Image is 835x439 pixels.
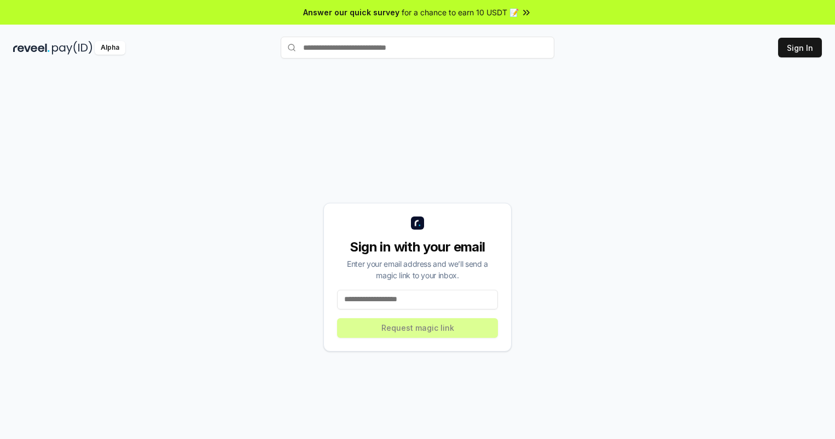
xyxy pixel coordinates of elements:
img: reveel_dark [13,41,50,55]
div: Sign in with your email [337,238,498,256]
button: Sign In [778,38,822,57]
span: for a chance to earn 10 USDT 📝 [402,7,519,18]
span: Answer our quick survey [303,7,399,18]
div: Alpha [95,41,125,55]
img: logo_small [411,216,424,230]
img: pay_id [52,41,92,55]
div: Enter your email address and we’ll send a magic link to your inbox. [337,258,498,281]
